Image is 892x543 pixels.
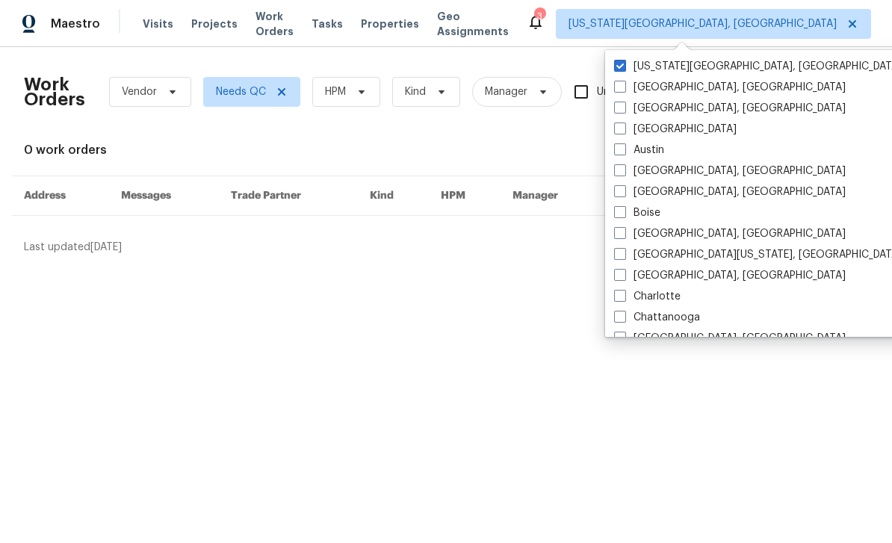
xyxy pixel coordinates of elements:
th: Messages [109,176,219,216]
label: [GEOGRAPHIC_DATA], [GEOGRAPHIC_DATA] [614,101,846,116]
span: Needs QC [216,84,266,99]
span: Projects [191,16,238,31]
label: [GEOGRAPHIC_DATA], [GEOGRAPHIC_DATA] [614,268,846,283]
label: Charlotte [614,289,681,304]
label: [GEOGRAPHIC_DATA] [614,122,737,137]
label: [GEOGRAPHIC_DATA], [GEOGRAPHIC_DATA] [614,184,846,199]
span: Kind [405,84,426,99]
th: Due Date [604,176,707,216]
span: Unclaimed [597,84,648,100]
span: Maestro [51,16,100,31]
label: [GEOGRAPHIC_DATA], [GEOGRAPHIC_DATA] [614,226,846,241]
div: 0 work orders [24,143,868,158]
span: Vendor [122,84,157,99]
h2: Work Orders [24,77,85,107]
label: [GEOGRAPHIC_DATA], [GEOGRAPHIC_DATA] [614,164,846,179]
th: HPM [429,176,501,216]
th: Trade Partner [219,176,359,216]
span: [DATE] [90,242,122,252]
span: Visits [143,16,173,31]
div: 3 [534,9,545,24]
th: Address [12,176,109,216]
th: Kind [358,176,429,216]
label: Boise [614,205,660,220]
th: Manager [501,176,604,216]
span: HPM [325,84,346,99]
label: [GEOGRAPHIC_DATA], [GEOGRAPHIC_DATA] [614,331,846,346]
label: [GEOGRAPHIC_DATA], [GEOGRAPHIC_DATA] [614,80,846,95]
span: Tasks [312,19,343,29]
label: Austin [614,143,664,158]
span: Properties [361,16,419,31]
div: Last updated [24,240,839,255]
span: Work Orders [255,9,294,39]
span: Manager [485,84,527,99]
label: Chattanooga [614,310,700,325]
span: [US_STATE][GEOGRAPHIC_DATA], [GEOGRAPHIC_DATA] [569,16,837,31]
span: Geo Assignments [437,9,509,39]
